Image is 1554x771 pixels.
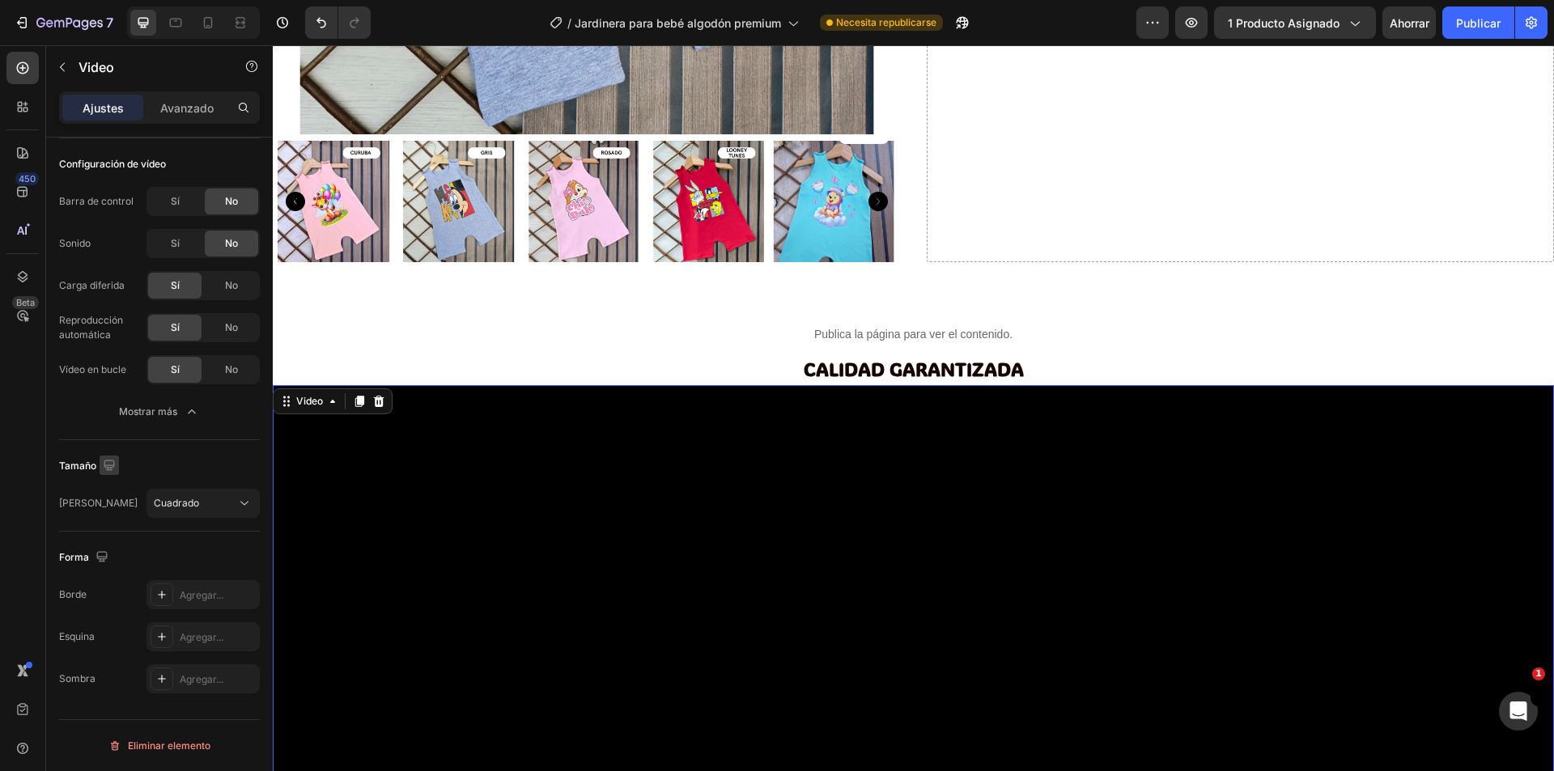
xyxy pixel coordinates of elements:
[180,631,223,643] font: Agregar...
[1228,16,1340,30] font: 1 producto asignado
[19,173,36,184] font: 450
[225,321,238,333] font: No
[171,195,180,207] font: Sí
[1499,692,1538,731] iframe: Chat en vivo de Intercom
[225,363,238,375] font: No
[273,45,1554,771] iframe: Área de diseño
[59,672,96,684] font: Sombra
[180,589,223,601] font: Agregar...
[225,279,238,291] font: No
[1390,16,1429,30] font: Ahorrar
[119,405,177,417] font: Mostrar más
[836,16,936,28] font: Necesita republicarse
[59,195,134,207] font: Barra de control
[106,15,113,31] font: 7
[59,630,95,642] font: Esquina
[59,733,260,759] button: Eliminar elemento
[1535,668,1542,679] font: 1
[1382,6,1436,39] button: Ahorrar
[596,146,615,166] button: Carrusel Siguiente Flecha
[180,673,223,685] font: Agregar...
[171,279,180,291] font: Sí
[225,237,238,249] font: No
[1214,6,1376,39] button: 1 producto asignado
[16,297,35,308] font: Beta
[146,489,260,518] button: Cuadrado
[171,363,180,375] font: Sí
[59,497,138,509] font: [PERSON_NAME]
[6,6,121,39] button: 7
[59,588,87,600] font: Borde
[225,195,238,207] font: No
[59,237,91,249] font: Sonido
[2,221,23,263] font: 4
[154,497,199,509] font: Cuadrado
[305,6,371,39] div: Deshacer/Rehacer
[59,397,260,426] button: Mostrar más
[23,349,50,362] font: Video
[531,311,751,336] font: CALIDAD GARANTIZADA
[79,57,216,77] p: Video
[160,101,214,115] font: Avanzado
[171,237,180,249] font: Sí
[59,279,125,291] font: Carga diferida
[59,551,89,563] font: Forma
[171,321,180,333] font: Sí
[1456,16,1501,30] font: Publicar
[59,363,126,375] font: Vídeo en bucle
[1442,6,1514,39] button: Publicar
[59,314,123,341] font: Reproducción automática
[575,16,781,30] font: Jardinera para bebé algodón premium
[567,16,571,30] font: /
[541,282,740,295] font: Publica la página para ver el contenido.
[59,158,166,170] font: Configuración de vídeo
[128,739,210,752] font: Eliminar elemento
[83,101,124,115] font: Ajustes
[59,460,96,472] font: Tamaño
[79,59,114,75] font: Video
